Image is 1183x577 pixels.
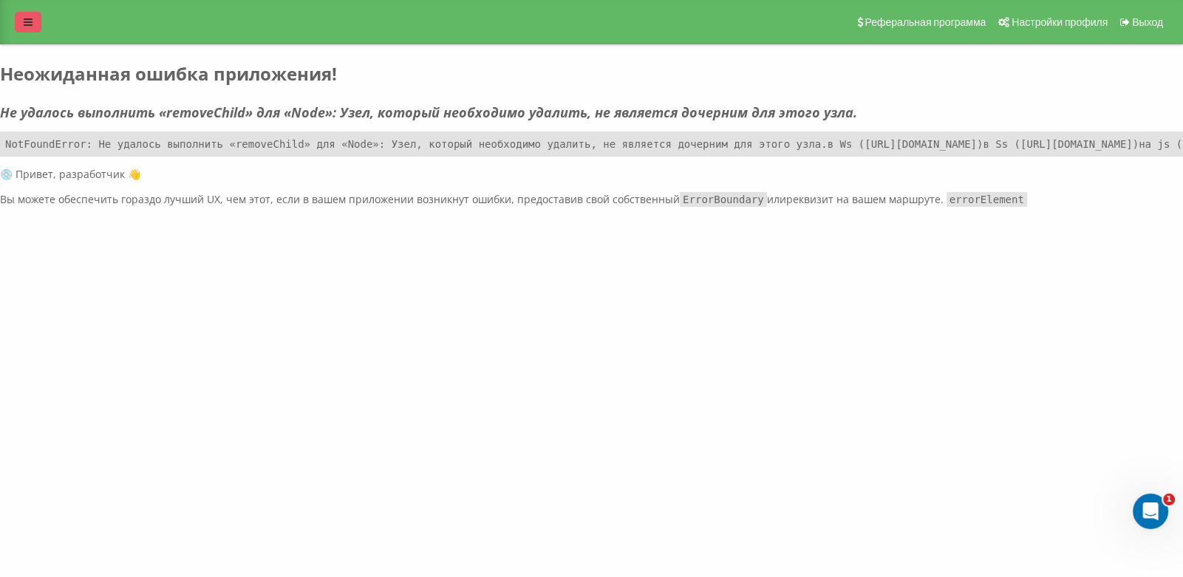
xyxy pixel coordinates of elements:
[1166,494,1172,504] font: 1
[786,192,944,206] font: реквизит на вашем маршруте.
[767,192,786,206] font: или
[947,192,1027,207] code: errorElement
[1133,494,1168,529] iframe: Интерком-чат в режиме реального времени
[983,138,1139,150] font: в Ss ([URL][DOMAIN_NAME])
[865,16,986,28] font: Реферальная программа
[680,192,767,207] code: ErrorBoundary
[1012,16,1108,28] font: Настройки профиля
[5,138,828,150] font: NotFoundError: Не удалось выполнить «removeChild» для «Node»: Узел, который необходимо удалить, н...
[828,138,983,150] font: в Ws ([URL][DOMAIN_NAME])
[1132,16,1163,28] font: Выход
